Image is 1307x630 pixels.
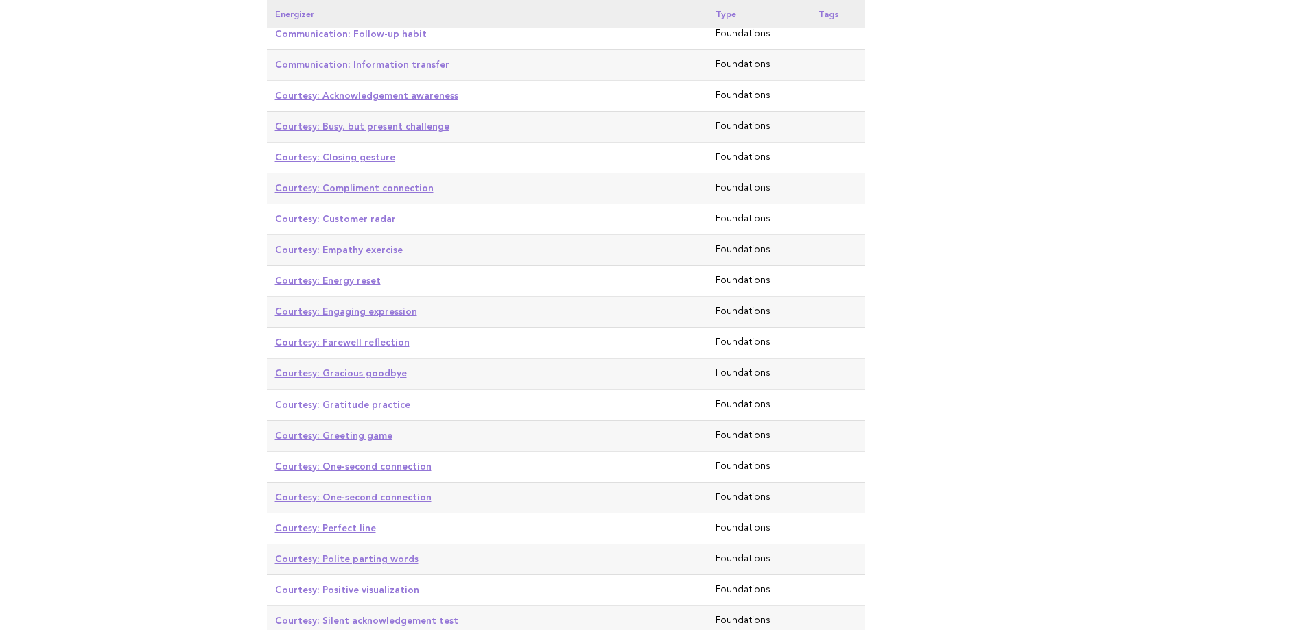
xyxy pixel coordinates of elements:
a: Courtesy: Acknowledgement awareness [275,90,458,101]
a: Courtesy: Customer radar [275,213,396,224]
a: Courtesy: Farewell reflection [275,337,410,348]
a: Courtesy: Perfect line [275,522,376,533]
a: Courtesy: Positive visualization [275,584,419,595]
td: Foundations [707,111,811,142]
a: Courtesy: One-second connection [275,461,432,472]
td: Foundations [707,142,811,173]
td: Foundations [707,359,811,389]
a: Courtesy: Energy reset [275,275,381,286]
td: Foundations [707,19,811,49]
td: Foundations [707,420,811,451]
td: Foundations [707,235,811,266]
a: Courtesy: Closing gesture [275,152,395,162]
a: Courtesy: Polite parting words [275,553,419,564]
a: Courtesy: Empathy exercise [275,244,403,255]
td: Foundations [707,266,811,297]
td: Foundations [707,389,811,420]
a: Courtesy: Silent acknowledgement test [275,615,458,626]
td: Foundations [707,204,811,235]
a: Courtesy: Compliment connection [275,182,434,193]
a: Courtesy: One-second connection [275,492,432,502]
a: Communication: Follow-up habit [275,28,427,39]
a: Courtesy: Gratitude practice [275,399,410,410]
td: Foundations [707,49,811,80]
td: Foundations [707,451,811,482]
td: Foundations [707,544,811,574]
td: Foundations [707,173,811,204]
a: Courtesy: Gracious goodbye [275,367,407,378]
a: Communication: Information transfer [275,59,449,70]
td: Foundations [707,328,811,359]
a: Courtesy: Busy, but present challenge [275,121,449,132]
a: Courtesy: Engaging expression [275,306,417,317]
td: Foundations [707,80,811,111]
td: Foundations [707,575,811,606]
a: Courtesy: Greeting game [275,430,392,441]
td: Foundations [707,297,811,328]
td: Foundations [707,513,811,544]
td: Foundations [707,482,811,513]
